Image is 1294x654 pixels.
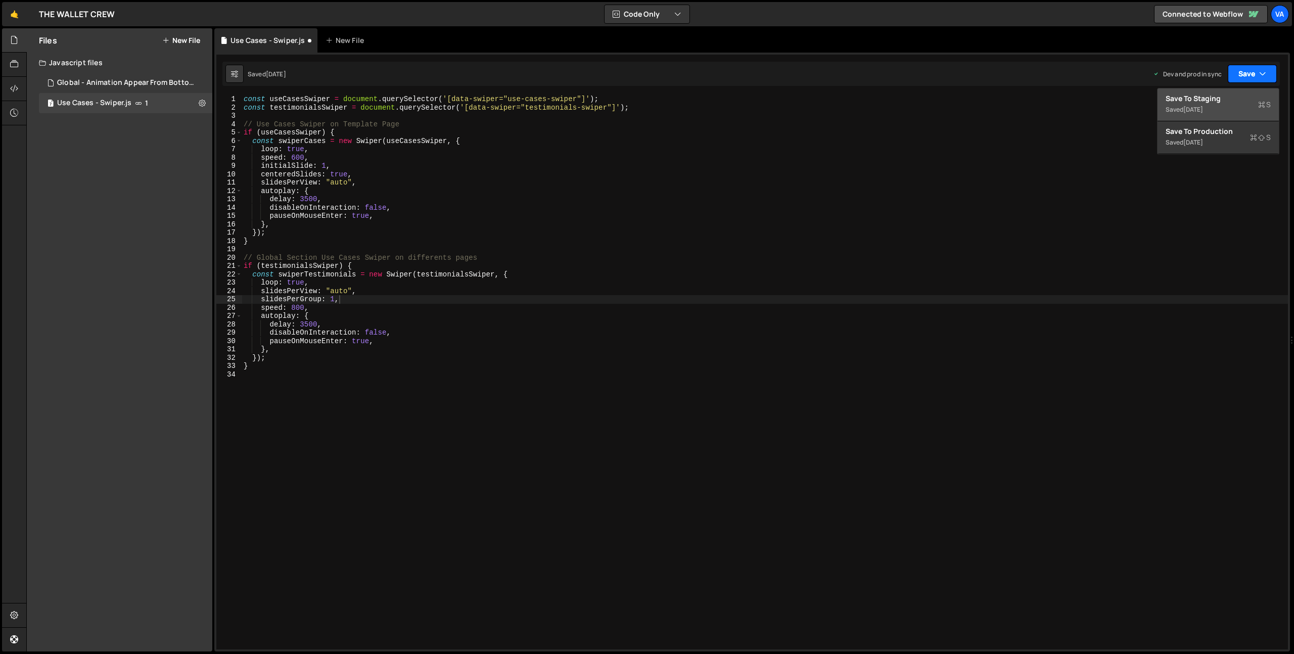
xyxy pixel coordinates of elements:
[216,337,242,346] div: 30
[1158,88,1279,121] button: Save to StagingS Saved[DATE]
[216,195,242,204] div: 13
[216,128,242,137] div: 5
[216,178,242,187] div: 11
[216,270,242,279] div: 22
[216,320,242,329] div: 28
[216,278,242,287] div: 23
[216,354,242,362] div: 32
[216,137,242,146] div: 6
[216,312,242,320] div: 27
[216,170,242,179] div: 10
[1228,65,1277,83] button: Save
[1166,104,1271,116] div: Saved
[216,228,242,237] div: 17
[216,104,242,112] div: 2
[27,53,212,73] div: Javascript files
[216,112,242,120] div: 3
[216,120,242,129] div: 4
[216,212,242,220] div: 15
[216,295,242,304] div: 25
[216,187,242,196] div: 12
[248,70,286,78] div: Saved
[216,304,242,312] div: 26
[48,100,54,108] span: 7
[1158,121,1279,154] button: Save to ProductionS Saved[DATE]
[216,95,242,104] div: 1
[216,204,242,212] div: 14
[230,35,305,45] div: Use Cases - Swiper.js
[39,73,216,93] div: 16324/44231.js
[39,35,57,46] h2: Files
[216,362,242,370] div: 33
[1154,5,1268,23] a: Connected to Webflow
[266,70,286,78] div: [DATE]
[39,93,212,113] div: 16324/44136.js
[1271,5,1289,23] a: Va
[1166,94,1271,104] div: Save to Staging
[216,145,242,154] div: 7
[326,35,368,45] div: New File
[216,262,242,270] div: 21
[57,99,131,108] div: Use Cases - Swiper.js
[1183,105,1203,114] div: [DATE]
[216,329,242,337] div: 29
[216,154,242,162] div: 8
[1166,126,1271,136] div: Save to Production
[605,5,689,23] button: Code Only
[162,36,200,44] button: New File
[145,99,148,107] span: 1
[1250,132,1271,143] span: S
[216,162,242,170] div: 9
[216,370,242,379] div: 34
[1166,136,1271,149] div: Saved
[1157,88,1279,155] div: Code Only
[1153,70,1222,78] div: Dev and prod in sync
[1258,100,1271,110] span: S
[1183,138,1203,147] div: [DATE]
[57,78,197,87] div: Global - Animation Appear From Bottom.js
[216,345,242,354] div: 31
[216,254,242,262] div: 20
[216,287,242,296] div: 24
[2,2,27,26] a: 🤙
[216,220,242,229] div: 16
[39,8,115,20] div: THE WALLET CREW
[216,237,242,246] div: 18
[216,245,242,254] div: 19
